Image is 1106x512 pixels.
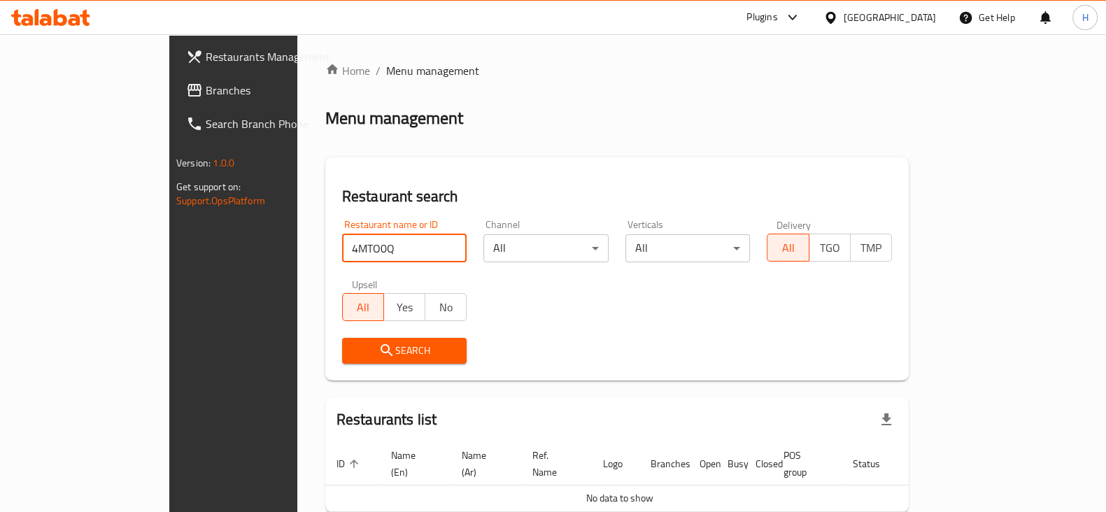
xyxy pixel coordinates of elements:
span: TMP [856,238,886,258]
div: Export file [870,403,903,436]
th: Logo [592,443,639,485]
span: TGO [815,238,845,258]
label: Upsell [352,279,378,289]
span: H [1082,10,1088,25]
span: All [348,297,378,318]
button: Search [342,338,467,364]
button: All [767,234,809,262]
th: Closed [744,443,772,485]
span: Version: [176,154,211,172]
th: Branches [639,443,688,485]
button: TMP [850,234,892,262]
div: All [625,234,751,262]
span: POS group [784,447,825,481]
span: Status [853,455,898,472]
h2: Menu management [325,107,463,129]
a: Search Branch Phone [175,107,354,141]
span: Search Branch Phone [206,115,343,132]
button: All [342,293,384,321]
button: No [425,293,467,321]
th: Open [688,443,716,485]
h2: Restaurant search [342,186,892,207]
input: Search for restaurant name or ID.. [342,234,467,262]
span: No [431,297,461,318]
span: Search [353,342,456,360]
nav: breadcrumb [325,62,909,79]
a: Restaurants Management [175,40,354,73]
div: [GEOGRAPHIC_DATA] [844,10,936,25]
span: Ref. Name [532,447,575,481]
span: Branches [206,82,343,99]
span: Menu management [386,62,479,79]
span: Name (Ar) [462,447,504,481]
th: Busy [716,443,744,485]
span: Yes [390,297,420,318]
label: Delivery [777,220,811,229]
span: No data to show [586,489,653,507]
button: TGO [809,234,851,262]
div: Plugins [746,9,777,26]
span: Restaurants Management [206,48,343,65]
span: All [773,238,803,258]
div: All [483,234,609,262]
li: / [376,62,381,79]
table: enhanced table [325,443,963,512]
span: ID [336,455,363,472]
a: Support.OpsPlatform [176,192,265,210]
span: Name (En) [391,447,434,481]
h2: Restaurants list [336,409,437,430]
button: Yes [383,293,425,321]
span: 1.0.0 [213,154,234,172]
a: Branches [175,73,354,107]
span: Get support on: [176,178,241,196]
